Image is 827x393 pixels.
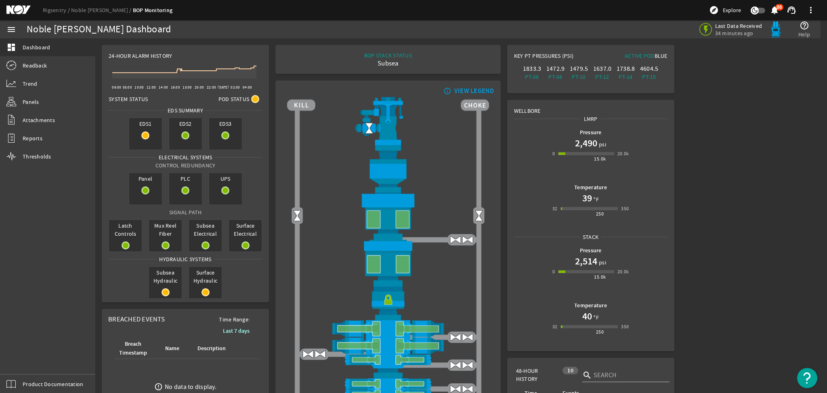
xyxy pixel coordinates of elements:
span: Explore [723,6,741,14]
span: Pod Status [218,95,250,103]
div: 1472.9 [546,65,566,73]
span: Subsea Hydraulic [149,267,182,286]
img: ShearRamOpen.png [287,337,489,354]
div: Description [197,344,226,353]
div: PT-08 [546,73,566,81]
span: Breached Events [108,315,165,323]
span: Product Documentation [23,380,83,388]
span: psi [597,258,606,266]
img: FlexJoint.png [287,145,489,192]
span: EDS1 [129,118,162,129]
div: 32 [552,323,558,331]
span: Attachments [23,116,55,124]
span: Surface Electrical [229,220,262,239]
img: Valve2Open.png [291,209,303,222]
div: No data to display. [165,383,216,391]
img: ValveOpen.png [449,331,462,343]
span: 48-Hour History [516,367,559,383]
img: UpperAnnularOpen.png [287,192,489,240]
div: 1479.5 [569,65,589,73]
span: Thresholds [23,152,51,161]
img: Valve2Open.png [473,209,485,222]
mat-icon: error_outline [154,382,163,391]
div: VIEW LEGEND [454,87,494,95]
div: PT-12 [592,73,613,81]
div: PT-15 [639,73,659,81]
button: Explore [706,4,744,17]
text: 16:00 [171,85,180,90]
div: 4604.5 [639,65,659,73]
span: EDS3 [209,118,242,129]
span: Panel [129,173,162,184]
a: Noble [PERSON_NAME] [71,6,133,14]
mat-icon: explore [709,5,719,15]
b: Temperature [574,302,607,309]
div: 10 [563,367,578,374]
span: Surface Hydraulic [189,267,222,286]
div: BOP STACK STATUS [364,51,412,59]
span: Stack [580,233,601,241]
mat-icon: dashboard [6,42,16,52]
text: 04:00 [243,85,252,90]
div: 250 [596,328,604,336]
div: 20.0k [617,150,629,158]
div: PT-14 [616,73,636,81]
span: Signal Path [169,209,202,216]
span: Mux Reel Fiber [149,220,182,239]
input: Search [594,370,663,380]
span: °F [592,195,599,203]
span: Readback [23,61,47,70]
span: Trend [23,80,37,88]
div: Description [196,344,233,353]
text: 08:00 [123,85,132,90]
b: Pressure [580,247,602,254]
div: 1738.8 [616,65,636,73]
button: Last 7 days [216,323,256,338]
div: PT-10 [569,73,589,81]
img: ValveOpen.png [449,359,462,371]
span: °F [592,313,599,321]
text: 06:00 [112,85,121,90]
img: BopBodyShearBottom.png [287,365,489,378]
div: 32 [552,205,558,213]
span: Subsea Electrical [189,220,222,239]
div: 15.0k [594,273,606,281]
text: 10:00 [134,85,144,90]
span: EDS2 [169,118,202,129]
mat-icon: help_outline [800,21,809,30]
text: 18:00 [183,85,192,90]
mat-icon: menu [6,25,16,34]
img: RiserAdapter.png [287,97,489,145]
text: [DATE] [218,85,229,90]
div: Breach Timestamp [118,340,154,357]
img: ValveOpen.png [462,359,474,371]
text: 20:00 [195,85,204,90]
button: Open Resource Center [797,368,817,388]
b: Pressure [580,129,602,136]
img: Valve2Open.png [363,122,375,134]
div: 350 [621,323,629,331]
span: Electrical Systems [156,153,215,161]
span: Time Range: [212,315,256,323]
span: 24-Hour Alarm History [109,52,172,60]
img: ValveOpen.png [462,331,474,343]
span: Control Redundancy [155,162,216,169]
button: 86 [770,6,779,15]
span: Reports [23,134,42,142]
i: search [582,370,592,380]
h1: 2,514 [575,255,597,268]
div: Breach Timestamp [119,340,147,357]
div: Key PT Pressures (PSI) [514,52,591,63]
div: Name [164,344,187,353]
div: 20.0k [617,268,629,276]
img: ValveOpen.png [314,348,326,360]
span: Blue [655,52,667,59]
b: Temperature [574,184,607,191]
div: 0 [552,268,555,276]
mat-icon: support_agent [787,5,796,15]
div: 1833.3 [522,65,542,73]
span: psi [597,140,606,148]
h1: 40 [582,310,592,323]
div: 0 [552,150,555,158]
div: 350 [621,205,629,213]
